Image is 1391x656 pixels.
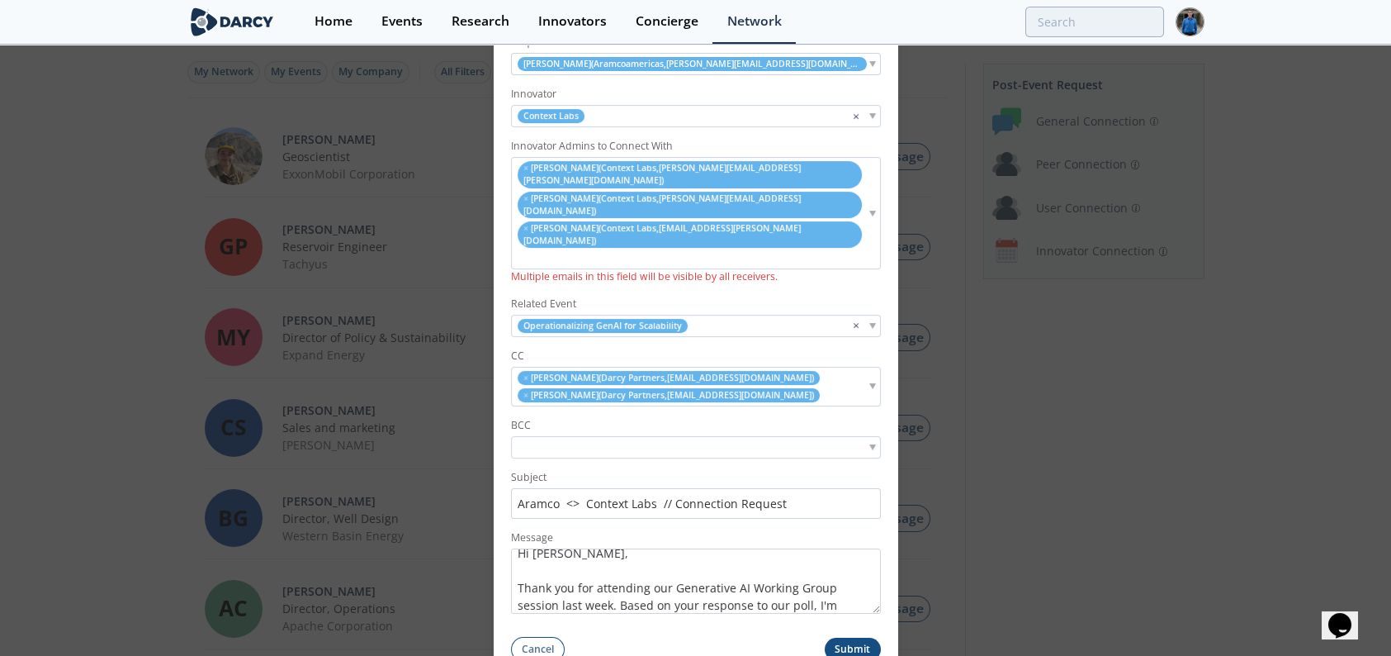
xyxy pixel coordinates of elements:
span: × [853,107,859,126]
div: remove element [PERSON_NAME](Context Labs,[PERSON_NAME][EMAIL_ADDRESS][PERSON_NAME][DOMAIN_NAME])... [511,157,881,269]
span: remove element [523,222,528,234]
div: [PERSON_NAME](Aramcoamericas,[PERSON_NAME][EMAIL_ADDRESS][DOMAIN_NAME]) [511,53,881,75]
span: meg.siegal@contextlabs.com [523,222,801,246]
label: CC [511,349,881,364]
iframe: chat widget [1322,590,1374,639]
div: Operationalizing GenAI for Scalability × [511,315,881,337]
label: Innovator [511,87,881,102]
img: logo-wide.svg [187,7,277,36]
span: remove element [523,372,528,383]
div: Research [452,15,509,28]
label: Related Event [511,297,881,311]
span: uchenna.odi@aramcoamericas.com [523,58,861,70]
img: Profile [1176,7,1204,36]
div: Network [727,15,782,28]
span: colin.hodge@contextlabs.com [523,162,801,186]
span: Context Labs [518,109,584,123]
p: Multiple emails in this field will be visible by all receivers. [511,269,881,284]
span: × [853,316,859,335]
div: Concierge [636,15,698,28]
label: Subject [511,470,881,485]
div: Innovators [538,15,607,28]
span: remove element [523,162,528,174]
div: Home [315,15,352,28]
div: remove element [PERSON_NAME](Darcy Partners,[EMAIL_ADDRESS][DOMAIN_NAME]) remove element [PERSON_... [511,367,881,406]
span: remove element [523,193,528,204]
span: Operationalizing GenAI for Scalability [518,319,688,333]
input: Advanced Search [1025,7,1164,37]
div: Events [381,15,423,28]
div: Context Labs × [511,105,881,127]
span: remove element [523,389,528,401]
label: BCC [511,418,881,433]
span: sultan@darcypartners.com [531,372,814,383]
label: Innovator Admins to Connect With [511,139,881,154]
label: Message [511,530,881,545]
span: nathan.brawn@contextlabs.com [523,193,801,216]
span: camila.behar@darcypartners.com [531,389,814,401]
